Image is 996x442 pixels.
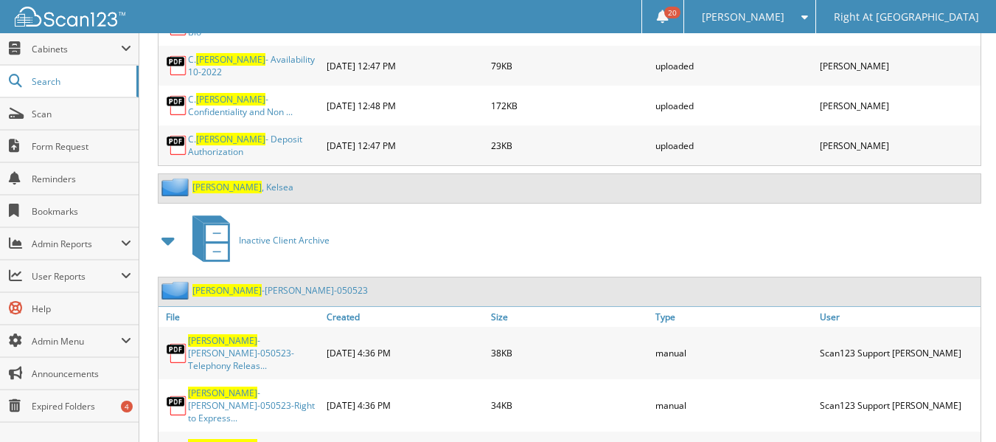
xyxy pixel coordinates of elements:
[652,307,816,327] a: Type
[196,133,265,145] span: [PERSON_NAME]
[323,331,487,376] div: [DATE] 4:36 PM
[32,43,121,55] span: Cabinets
[652,383,816,428] div: manual
[192,181,262,193] span: [PERSON_NAME]
[32,173,131,185] span: Reminders
[323,307,487,327] a: Created
[487,331,652,376] div: 38KB
[161,178,192,196] img: folder2.png
[166,395,188,417] img: PDF.png
[166,94,188,117] img: PDF.png
[166,342,188,365] img: PDF.png
[239,234,330,246] span: Inactive Client Archive
[188,334,319,372] a: [PERSON_NAME]-[PERSON_NAME]-050523-Telephony Releas...
[816,129,981,162] div: [PERSON_NAME]
[184,211,330,269] a: Inactive Client Archive
[188,133,319,158] a: C.[PERSON_NAME]- Deposit Authorization
[166,55,188,77] img: PDF.png
[188,387,319,424] a: [PERSON_NAME]-[PERSON_NAME]-050523-Right to Express...
[487,383,652,428] div: 34KB
[159,307,323,327] a: File
[32,205,131,218] span: Bookmarks
[32,270,121,283] span: User Reports
[121,401,133,412] div: 4
[15,7,125,27] img: scan123-logo-white.svg
[487,129,652,162] div: 23KB
[161,281,192,300] img: folder2.png
[323,89,487,122] div: [DATE] 12:48 PM
[652,331,816,376] div: manual
[166,134,188,156] img: PDF.png
[196,93,265,106] span: [PERSON_NAME]
[32,400,131,412] span: Expired Folders
[702,13,784,21] span: [PERSON_NAME]
[652,89,816,122] div: uploaded
[323,49,487,82] div: [DATE] 12:47 PM
[188,387,257,399] span: [PERSON_NAME]
[32,335,121,348] span: Admin Menu
[192,284,262,297] span: [PERSON_NAME]
[652,49,816,82] div: uploaded
[32,75,129,88] span: Search
[32,140,131,153] span: Form Request
[196,53,265,66] span: [PERSON_NAME]
[323,129,487,162] div: [DATE] 12:47 PM
[816,383,981,428] div: Scan123 Support [PERSON_NAME]
[188,334,257,347] span: [PERSON_NAME]
[32,303,131,315] span: Help
[32,238,121,250] span: Admin Reports
[487,49,652,82] div: 79KB
[834,13,979,21] span: Right At [GEOGRAPHIC_DATA]
[922,371,996,442] iframe: Chat Widget
[664,7,680,18] span: 20
[816,49,981,82] div: [PERSON_NAME]
[487,89,652,122] div: 172KB
[652,129,816,162] div: uploaded
[192,284,368,297] a: [PERSON_NAME]-[PERSON_NAME]-050523
[487,307,652,327] a: Size
[32,108,131,120] span: Scan
[32,367,131,380] span: Announcements
[816,331,981,376] div: Scan123 Support [PERSON_NAME]
[188,53,319,78] a: C.[PERSON_NAME]- Availability 10-2022
[192,181,293,193] a: [PERSON_NAME], Kelsea
[323,383,487,428] div: [DATE] 4:36 PM
[188,93,319,118] a: C.[PERSON_NAME]- Confidentiality and Non ...
[816,89,981,122] div: [PERSON_NAME]
[816,307,981,327] a: User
